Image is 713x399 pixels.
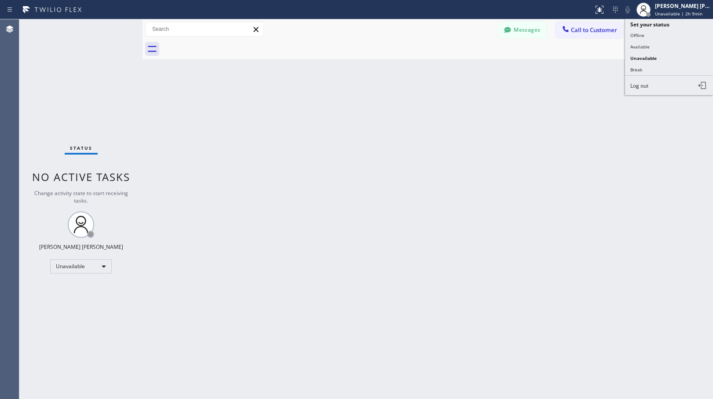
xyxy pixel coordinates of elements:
span: Unavailable | 2h 9min [655,11,702,17]
input: Search [146,22,263,36]
button: Messages [498,22,547,38]
button: Call to Customer [556,22,623,38]
div: Unavailable [50,259,112,273]
div: [PERSON_NAME] [PERSON_NAME] [39,243,123,251]
button: Mute [622,4,634,16]
span: No active tasks [32,170,130,184]
span: Change activity state to start receiving tasks. [34,189,128,204]
span: Status [70,145,92,151]
div: [PERSON_NAME] [PERSON_NAME] [655,2,710,10]
span: Call to Customer [571,26,617,34]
